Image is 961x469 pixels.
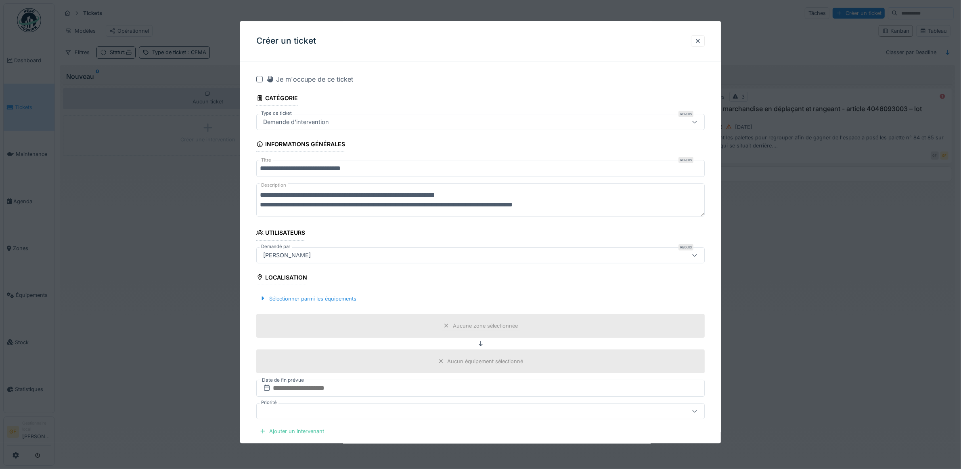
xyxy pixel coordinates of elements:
div: Requis [678,244,693,250]
div: Je m'occupe de ce ticket [266,74,353,84]
div: Ajouter un intervenant [256,426,327,437]
div: Informations générales [256,138,345,152]
div: Demande d'intervention [260,118,332,126]
label: Date de fin prévue [261,376,305,385]
div: Catégorie [256,92,298,106]
label: Description [260,180,288,190]
label: Titre [260,157,273,164]
div: Aucun équipement sélectionné [448,358,523,365]
div: Localisation [256,271,307,285]
label: Priorité [260,399,278,406]
div: Aucune zone sélectionnée [453,322,518,330]
div: Utilisateurs [256,227,305,241]
label: Demandé par [260,243,292,250]
h3: Créer un ticket [256,36,316,46]
div: Sélectionner parmi les équipements [256,293,360,304]
label: Type de ticket [260,110,293,117]
div: Requis [678,157,693,163]
div: [PERSON_NAME] [260,251,314,260]
div: Requis [678,111,693,117]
